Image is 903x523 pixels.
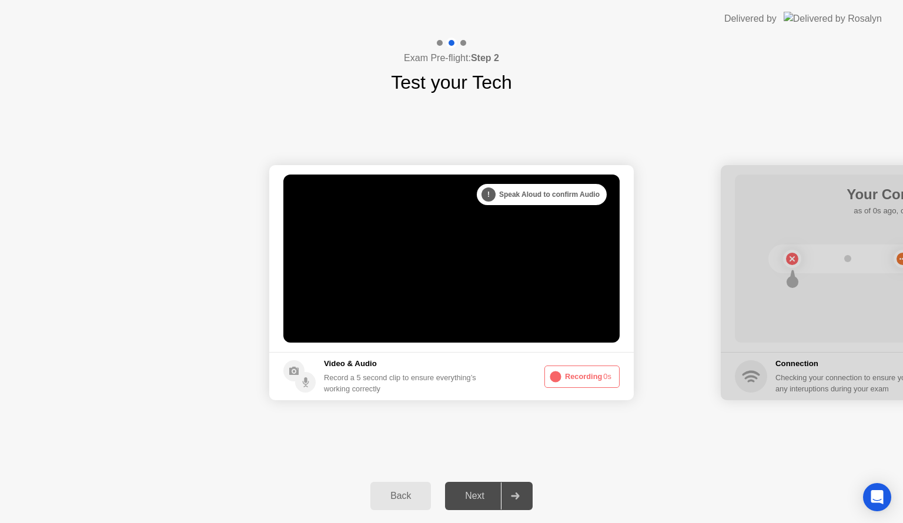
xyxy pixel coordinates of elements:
[374,491,427,501] div: Back
[324,358,481,370] h5: Video & Audio
[784,12,882,25] img: Delivered by Rosalyn
[449,491,501,501] div: Next
[471,53,499,63] b: Step 2
[603,372,611,381] span: 0s
[544,366,620,388] button: Recording0s
[863,483,891,511] div: Open Intercom Messenger
[724,12,777,26] div: Delivered by
[481,187,496,202] div: !
[370,482,431,510] button: Back
[404,51,499,65] h4: Exam Pre-flight:
[324,372,481,394] div: Record a 5 second clip to ensure everything’s working correctly
[391,68,512,96] h1: Test your Tech
[477,184,607,205] div: Speak Aloud to confirm Audio
[445,482,533,510] button: Next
